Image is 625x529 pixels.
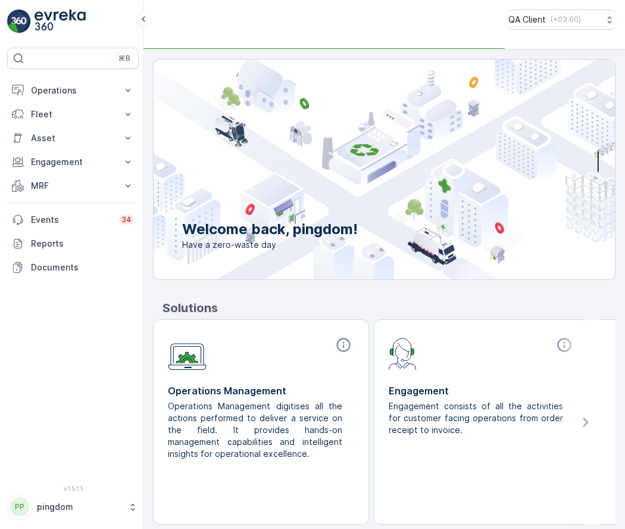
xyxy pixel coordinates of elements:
p: MRF [31,180,115,192]
p: Welcome back, pingdom! [182,220,358,239]
p: QA Client [508,14,546,26]
a: Events34 [7,208,139,232]
p: Engagement [31,156,115,168]
a: Reports [7,232,139,256]
button: MRF [7,174,139,198]
button: Engagement [7,150,139,174]
p: Engagement consists of all the activities for customer facing operations from order receipt to in... [389,400,565,436]
button: Asset [7,126,139,150]
button: PPpingdom [7,494,139,519]
img: city illustration [100,60,615,279]
p: Operations Management [168,384,354,398]
p: Events [31,214,112,226]
img: logo_light-DOdMpM7g.png [35,10,86,33]
img: module-icon [168,337,207,371]
button: QA Client(+03:00) [508,10,615,30]
p: ⌘B [118,54,130,63]
p: pingdom [37,501,122,513]
p: Solutions [162,299,615,317]
p: Engagement [389,384,575,398]
p: 34 [121,215,132,225]
p: ( +03:00 ) [551,15,581,24]
p: Operations Management digitises all the actions performed to deliver a service on the field. It p... [168,400,345,460]
a: Documents [7,256,139,279]
span: Have a zero-waste day [182,239,358,251]
p: Fleet [31,108,115,120]
div: PP [10,497,29,516]
img: logo [7,10,31,33]
img: module-icon [389,337,417,370]
span: v 1.51.1 [7,485,139,492]
button: Operations [7,79,139,102]
button: Fleet [7,102,139,126]
p: Asset [31,132,115,144]
p: Operations [31,85,115,97]
p: Reports [31,238,134,250]
p: Documents [31,262,134,273]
